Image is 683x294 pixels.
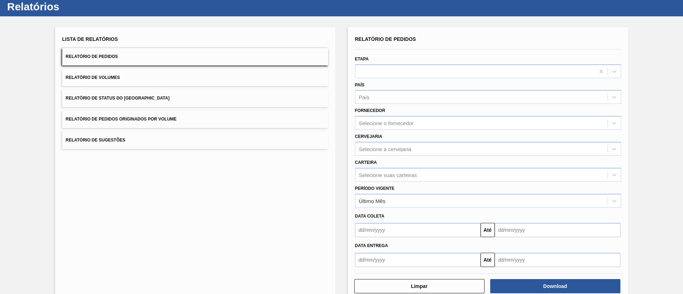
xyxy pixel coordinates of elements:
button: Até [481,253,495,267]
span: Data entrega [355,243,388,248]
div: Selecione a cervejaria [359,146,412,152]
button: Relatório de Pedidos [62,48,328,65]
button: Relatório de Sugestões [62,132,328,149]
span: Relatório de Volumes [66,75,120,80]
button: Limpar [354,279,485,293]
label: Período Vigente [355,186,395,191]
div: Selecione o fornecedor [359,120,414,126]
input: dd/mm/yyyy [495,253,620,267]
button: Até [481,223,495,237]
span: Relatório de Pedidos [355,36,416,42]
span: Relatório de Pedidos Originados por Volume [66,117,177,122]
input: dd/mm/yyyy [355,253,481,267]
span: Relatório de Pedidos [66,54,118,59]
div: Selecione suas carteiras [359,172,417,178]
label: Carteira [355,160,377,165]
h1: Relatórios [7,2,133,11]
button: Relatório de Status do [GEOGRAPHIC_DATA] [62,90,328,107]
span: Lista de Relatórios [62,36,118,42]
div: País [359,94,370,100]
span: Data coleta [355,214,385,219]
label: País [355,82,365,87]
button: Download [490,279,620,293]
input: dd/mm/yyyy [355,223,481,237]
label: Etapa [355,57,369,62]
div: Último Mês [359,198,386,204]
span: Relatório de Sugestões [66,138,126,143]
input: dd/mm/yyyy [495,223,620,237]
span: Relatório de Status do [GEOGRAPHIC_DATA] [66,96,170,101]
button: Relatório de Pedidos Originados por Volume [62,111,328,128]
label: Fornecedor [355,108,385,113]
button: Relatório de Volumes [62,69,328,86]
label: Cervejaria [355,134,382,139]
